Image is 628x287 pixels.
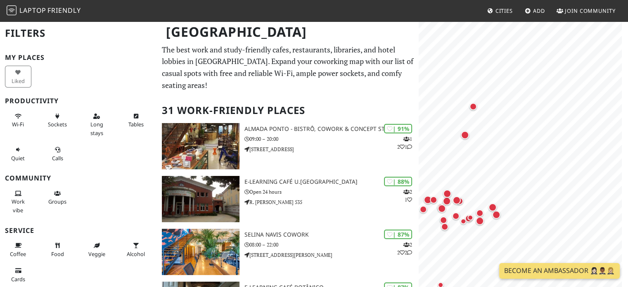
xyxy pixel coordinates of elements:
button: Long stays [83,109,110,140]
div: Map marker [474,208,485,218]
div: | 88% [384,177,412,186]
h1: [GEOGRAPHIC_DATA] [159,21,417,43]
h2: 31 Work-Friendly Places [162,98,414,123]
h3: Service [5,227,152,235]
div: Map marker [441,188,453,199]
span: Quiet [11,154,25,162]
span: Laptop [19,6,46,15]
span: Join Community [565,7,616,14]
div: Map marker [438,215,449,225]
h2: Filters [5,21,152,46]
div: Map marker [450,211,461,221]
button: Wi-Fi [5,109,31,131]
div: Map marker [468,101,479,112]
img: e-learning Café U.Porto [162,176,239,222]
div: Map marker [436,203,448,214]
div: Map marker [459,129,471,141]
a: Cities [484,3,516,18]
p: [STREET_ADDRESS] [244,145,419,153]
button: Groups [44,187,71,209]
p: The best work and study-friendly cafes, restaurants, libraries, and hotel lobbies in [GEOGRAPHIC_... [162,44,414,91]
p: 2 1 [403,188,412,204]
span: Friendly [47,6,81,15]
img: LaptopFriendly [7,5,17,15]
div: Map marker [458,216,468,226]
div: Map marker [428,194,439,205]
img: Selina Navis CoWork [162,229,239,275]
span: Credit cards [11,275,25,283]
div: Map marker [422,194,434,206]
button: Alcohol [123,239,149,261]
img: Almada Ponto - Bistrô, Cowork & Concept Store [162,123,239,169]
button: Calls [44,143,71,165]
div: Map marker [441,195,453,207]
button: Quiet [5,143,31,165]
button: Sockets [44,109,71,131]
p: 09:00 – 20:00 [244,135,419,143]
span: People working [12,198,25,213]
p: [STREET_ADDRESS][PERSON_NAME] [244,251,419,259]
span: Cities [495,7,513,14]
a: Almada Ponto - Bistrô, Cowork & Concept Store | 91% 121 Almada Ponto - Bistrô, Cowork & Concept S... [157,123,419,169]
span: Stable Wi-Fi [12,121,24,128]
div: Map marker [418,204,429,215]
span: Video/audio calls [52,154,63,162]
a: Join Community [553,3,619,18]
h3: e-learning Café U.[GEOGRAPHIC_DATA] [244,178,419,185]
span: Food [51,250,64,258]
div: Map marker [454,196,465,206]
span: Group tables [48,198,66,205]
span: Work-friendly tables [128,121,144,128]
div: Map marker [491,209,502,221]
h3: Community [5,174,152,182]
p: Open 24 hours [244,188,419,196]
a: LaptopFriendly LaptopFriendly [7,4,81,18]
button: Food [44,239,71,261]
div: Map marker [463,213,474,224]
button: Coffee [5,239,31,261]
a: Add [521,3,548,18]
span: Add [533,7,545,14]
button: Work vibe [5,187,31,217]
div: Map marker [487,202,498,213]
span: Veggie [88,250,105,258]
div: Map marker [439,221,450,232]
p: R. [PERSON_NAME] 535 [244,198,419,206]
span: Long stays [90,121,103,136]
p: 1 2 1 [397,135,412,151]
span: Alcohol [127,250,145,258]
div: | 91% [384,124,412,133]
button: Veggie [83,239,110,261]
button: Tables [123,109,149,131]
div: | 87% [384,230,412,239]
h3: Productivity [5,97,152,105]
a: Become an Ambassador 🤵🏻‍♀️🤵🏾‍♂️🤵🏼‍♀️ [499,263,620,279]
h3: Selina Navis CoWork [244,231,419,238]
a: e-learning Café U.Porto | 88% 21 e-learning Café U.[GEOGRAPHIC_DATA] Open 24 hours R. [PERSON_NAM... [157,176,419,222]
p: 08:00 – 22:00 [244,241,419,249]
span: Coffee [10,250,26,258]
div: Map marker [474,215,486,227]
h3: My Places [5,54,152,62]
div: Map marker [436,202,446,213]
button: Cards [5,264,31,286]
a: Selina Navis CoWork | 87% 222 Selina Navis CoWork 08:00 – 22:00 [STREET_ADDRESS][PERSON_NAME] [157,229,419,275]
span: Power sockets [48,121,67,128]
div: Map marker [451,194,462,206]
h3: Almada Ponto - Bistrô, Cowork & Concept Store [244,126,419,133]
p: 2 2 2 [397,241,412,256]
div: Map marker [465,213,475,223]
